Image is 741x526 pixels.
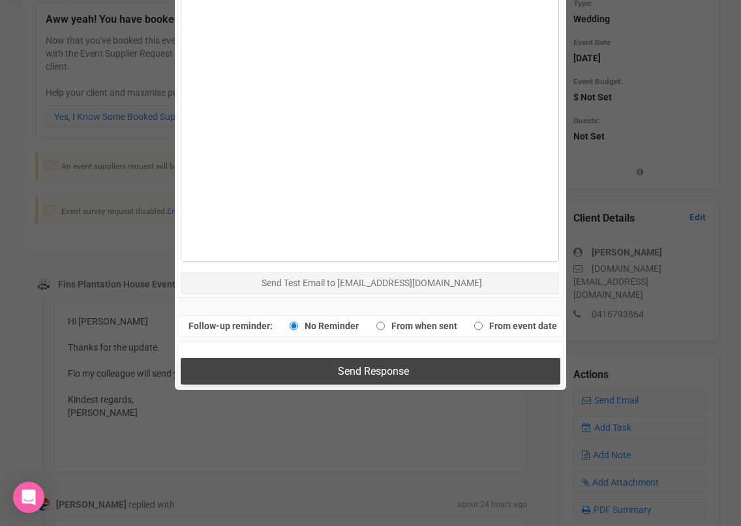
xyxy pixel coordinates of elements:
[262,278,482,288] span: Send Test Email to [EMAIL_ADDRESS][DOMAIN_NAME]
[370,317,457,335] label: From when sent
[13,482,44,513] div: Open Intercom Messenger
[189,317,273,335] label: Follow-up reminder:
[283,317,359,335] label: No Reminder
[338,365,409,377] span: Send Response
[468,317,557,335] label: From event date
